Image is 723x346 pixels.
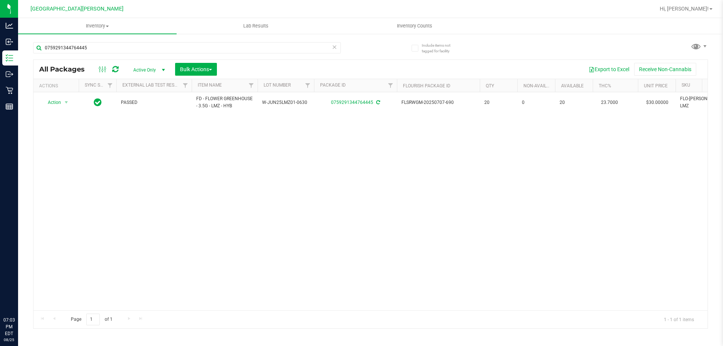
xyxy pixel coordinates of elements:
span: Lab Results [233,23,279,29]
a: SKU [682,82,690,88]
span: Clear [332,42,337,52]
a: Filter [302,79,314,92]
inline-svg: Inbound [6,38,13,46]
div: Actions [39,83,76,88]
span: Action [41,97,61,108]
span: $30.00000 [642,97,672,108]
p: 07:03 PM EDT [3,317,15,337]
input: 1 [86,314,100,325]
a: THC% [599,83,611,88]
span: Inventory [18,23,177,29]
span: Include items not tagged for facility [422,43,459,54]
a: Filter [245,79,258,92]
a: Filter [384,79,397,92]
inline-svg: Reports [6,103,13,110]
a: Filter [104,79,116,92]
button: Receive Non-Cannabis [634,63,696,76]
a: Lab Results [177,18,335,34]
span: Bulk Actions [180,66,212,72]
a: Filter [179,79,192,92]
a: Sync Status [85,82,114,88]
a: Inventory [18,18,177,34]
a: Non-Available [523,83,557,88]
span: In Sync [94,97,102,108]
span: 0 [522,99,551,106]
span: [GEOGRAPHIC_DATA][PERSON_NAME] [31,6,124,12]
span: FLSRWGM-20250707-690 [401,99,475,106]
span: FD - FLOWER GREENHOUSE - 3.5G - LMZ - HYB [196,95,253,110]
a: Qty [486,83,494,88]
inline-svg: Retail [6,87,13,94]
button: Bulk Actions [175,63,217,76]
a: Unit Price [644,83,668,88]
span: 1 - 1 of 1 items [658,314,700,325]
a: Package ID [320,82,346,88]
inline-svg: Outbound [6,70,13,78]
a: Lot Number [264,82,291,88]
a: Flourish Package ID [403,83,450,88]
span: 23.7000 [597,97,622,108]
iframe: Resource center [8,286,30,308]
button: Export to Excel [584,63,634,76]
span: Hi, [PERSON_NAME]! [660,6,709,12]
inline-svg: Analytics [6,22,13,29]
span: Sync from Compliance System [375,100,380,105]
a: Item Name [198,82,222,88]
span: PASSED [121,99,187,106]
span: All Packages [39,65,92,73]
a: External Lab Test Result [122,82,182,88]
span: 20 [560,99,588,106]
span: select [62,97,71,108]
a: Available [561,83,584,88]
span: W-JUN25LMZ01-0630 [262,99,310,106]
input: Search Package ID, Item Name, SKU, Lot or Part Number... [33,42,341,53]
span: Page of 1 [64,314,119,325]
a: Inventory Counts [335,18,494,34]
span: Inventory Counts [387,23,442,29]
a: 0759291344764445 [331,100,373,105]
span: 20 [484,99,513,106]
p: 08/25 [3,337,15,343]
inline-svg: Inventory [6,54,13,62]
